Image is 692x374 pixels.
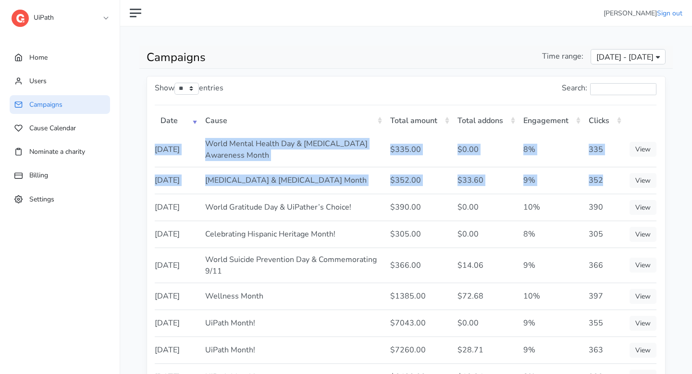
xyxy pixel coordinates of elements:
td: 390 [583,194,624,221]
td: Celebrating Hispanic Heritage Month! [199,221,384,248]
span: Time range: [542,50,583,62]
a: View [630,142,656,157]
span: Nominate a charity [29,147,85,156]
td: [DATE] [155,337,199,363]
td: $352.00 [384,167,452,194]
input: Search: [590,83,656,95]
a: Home [10,48,110,67]
td: $0.00 [452,132,518,167]
td: UiPath Month! [199,337,384,363]
td: $305.00 [384,221,452,248]
td: 335 [583,132,624,167]
td: [DATE] [155,248,199,283]
a: View [630,289,656,304]
td: [DATE] [155,283,199,310]
td: UiPath Month! [199,310,384,337]
td: $390.00 [384,194,452,221]
label: Search: [562,82,656,95]
span: Settings [29,194,54,203]
a: Nominate a charity [10,142,110,161]
td: 363 [583,337,624,363]
th: Total addons: activate to sort column ascending [452,108,518,132]
td: $7043.00 [384,310,452,337]
th: Cause: activate to sort column ascending [199,108,384,132]
td: 10% [518,194,583,221]
label: Show entries [155,82,223,95]
span: Campaigns [29,100,62,109]
a: Users [10,72,110,90]
td: 397 [583,283,624,310]
td: [DATE] [155,310,199,337]
a: View [630,258,656,273]
h1: Campaigns [147,50,399,64]
li: [PERSON_NAME] [604,8,682,18]
a: Settings [10,190,110,209]
td: $1385.00 [384,283,452,310]
td: $0.00 [452,221,518,248]
td: [DATE] [155,167,199,194]
td: $335.00 [384,132,452,167]
a: View [630,200,656,215]
img: logo-dashboard-4662da770dd4bea1a8774357aa970c5cb092b4650ab114813ae74da458e76571.svg [12,10,29,27]
th: Date: activate to sort column ascending [155,108,199,132]
span: Home [29,53,48,62]
td: 9% [518,167,583,194]
a: View [630,173,656,188]
td: $72.68 [452,283,518,310]
td: 9% [518,310,583,337]
td: [MEDICAL_DATA] & [MEDICAL_DATA] Month [199,167,384,194]
td: 366 [583,248,624,283]
span: Billing [29,171,48,180]
td: World Suicide Prevention Day & Commemorating 9/11 [199,248,384,283]
td: 10% [518,283,583,310]
td: 305 [583,221,624,248]
a: UiPath [12,7,108,24]
span: Users [29,76,47,86]
td: [DATE] [155,221,199,248]
td: [DATE] [155,132,199,167]
a: Campaigns [10,95,110,114]
th: Engagement: activate to sort column ascending [518,108,583,132]
a: Sign out [657,9,682,18]
td: $0.00 [452,194,518,221]
td: 9% [518,337,583,363]
td: World Gratitude Day & UiPather’s Choice! [199,194,384,221]
a: View [630,227,656,242]
td: $366.00 [384,248,452,283]
td: 352 [583,167,624,194]
a: Cause Calendar [10,119,110,137]
td: 8% [518,132,583,167]
td: $0.00 [452,310,518,337]
span: [DATE] - [DATE] [596,51,654,63]
td: 8% [518,221,583,248]
td: 355 [583,310,624,337]
td: $33.60 [452,167,518,194]
td: $14.06 [452,248,518,283]
th: Clicks: activate to sort column ascending [583,108,624,132]
a: Billing [10,166,110,185]
td: Wellness Month [199,283,384,310]
td: World Mental Health Day & [MEDICAL_DATA] Awareness Month [199,132,384,167]
td: 9% [518,248,583,283]
span: Cause Calendar [29,124,76,133]
td: $28.71 [452,337,518,363]
a: View [630,343,656,358]
th: Total amount: activate to sort column ascending [384,108,452,132]
td: $7260.00 [384,337,452,363]
a: View [630,316,656,331]
select: Showentries [174,83,199,95]
td: [DATE] [155,194,199,221]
